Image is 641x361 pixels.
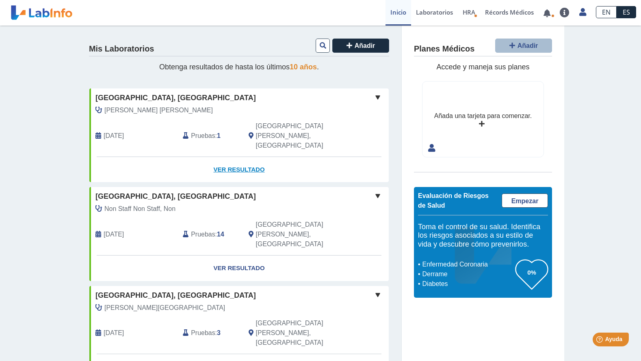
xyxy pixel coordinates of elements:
a: Ver Resultado [89,256,389,281]
span: Non Staff Non Staff, Non [104,204,175,214]
a: Empezar [502,193,548,208]
span: Pruebas [191,328,215,338]
button: Añadir [332,39,389,53]
a: ES [617,6,636,18]
span: [GEOGRAPHIC_DATA], [GEOGRAPHIC_DATA] [95,92,256,103]
span: San Juan, PR [256,318,346,348]
span: Laborde Sanfiorenzo, Janine [104,105,213,115]
span: San Juan, PR [256,121,346,150]
h4: Mis Laboratorios [89,44,154,54]
span: 2023-12-08 [104,328,124,338]
b: 3 [217,329,221,336]
span: 10 años [290,63,317,71]
div: Añada una tarjeta para comenzar. [434,111,532,121]
h5: Toma el control de su salud. Identifica los riesgos asociados a su estilo de vida y descubre cómo... [418,223,548,249]
span: Obtenga resultados de hasta los últimos . [159,63,319,71]
span: Accede y maneja sus planes [436,63,529,71]
span: Kutbi Rivera, Lourdes [104,303,225,313]
div: : [177,121,242,150]
div: : [177,318,242,348]
span: 2024-12-02 [104,230,124,239]
span: 2025-08-21 [104,131,124,141]
span: Pruebas [191,230,215,239]
span: Evaluación de Riesgos de Salud [418,192,489,209]
b: 1 [217,132,221,139]
span: [GEOGRAPHIC_DATA], [GEOGRAPHIC_DATA] [95,191,256,202]
span: Empezar [511,198,539,204]
li: Derrame [420,269,515,279]
iframe: Help widget launcher [569,329,632,352]
a: EN [596,6,617,18]
span: San Juan, PR [256,220,346,249]
span: HRA [463,8,475,16]
span: Pruebas [191,131,215,141]
button: Añadir [495,39,552,53]
span: Añadir [355,42,375,49]
a: Ver Resultado [89,157,389,183]
span: [GEOGRAPHIC_DATA], [GEOGRAPHIC_DATA] [95,290,256,301]
b: 14 [217,231,224,238]
li: Enfermedad Coronaria [420,260,515,269]
h4: Planes Médicos [414,44,474,54]
span: Añadir [518,42,538,49]
div: : [177,220,242,249]
h3: 0% [515,267,548,277]
li: Diabetes [420,279,515,289]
